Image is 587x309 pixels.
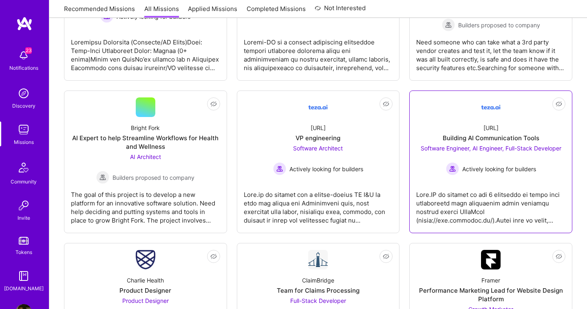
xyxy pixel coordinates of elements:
[71,134,220,151] div: AI Expert to help Streamline Workflows for Health and Wellness
[19,237,29,245] img: tokens
[483,124,499,132] div: [URL]
[210,253,217,260] i: icon EyeClosed
[443,134,539,142] div: Building AI Communication Tools
[15,47,32,64] img: bell
[293,145,343,152] span: Software Architect
[144,4,179,18] a: All Missions
[127,276,164,285] div: Charlie Health
[421,145,561,152] span: Software Engineer, AI Engineer, Full-Stack Developer
[311,124,326,132] div: [URL]
[11,177,37,186] div: Community
[442,18,455,31] img: Builders proposed to company
[16,16,33,31] img: logo
[296,134,340,142] div: VP engineering
[113,173,194,182] span: Builders proposed to company
[247,4,306,18] a: Completed Missions
[556,253,562,260] i: icon EyeClosed
[14,158,33,177] img: Community
[15,268,32,284] img: guide book
[64,4,135,18] a: Recommended Missions
[15,121,32,138] img: teamwork
[15,197,32,214] img: Invite
[308,97,328,117] img: Company Logo
[383,253,389,260] i: icon EyeClosed
[15,85,32,102] img: discovery
[131,124,160,132] div: Bright Fork
[210,101,217,107] i: icon EyeClosed
[136,250,155,269] img: Company Logo
[122,297,169,304] span: Product Designer
[290,297,346,304] span: Full-Stack Developer
[71,184,220,225] div: The goal of this project is to develop a new platform for an innovative software solution. Need h...
[12,102,35,110] div: Discovery
[273,162,286,175] img: Actively looking for builders
[416,97,565,226] a: Company Logo[URL]Building AI Communication ToolsSoftware Engineer, AI Engineer, Full-Stack Develo...
[71,97,220,226] a: Bright ForkAI Expert to help Streamline Workflows for Health and WellnessAI Architect Builders pr...
[277,286,360,295] div: Team for Claims Processing
[25,47,32,54] span: 23
[315,3,366,18] a: Not Interested
[481,276,500,285] div: Framer
[481,97,501,117] img: Company Logo
[188,4,237,18] a: Applied Missions
[130,153,161,160] span: AI Architect
[71,31,220,72] div: Loremipsu Dolorsita (Consecte/AD Elits)Doei: Temp-Inci Utlaboreet Dolor: Magnaa (0+ enima)Minim v...
[416,286,565,303] div: Performance Marketing Lead for Website Design Platform
[556,101,562,107] i: icon EyeClosed
[119,286,171,295] div: Product Designer
[416,184,565,225] div: Lore.IP do sitamet co adi 6 elitseddo ei tempo inci utlaboreetd magn aliquaenim admin veniamqu no...
[244,97,393,226] a: Company Logo[URL]VP engineeringSoftware Architect Actively looking for buildersActively looking f...
[289,165,363,173] span: Actively looking for builders
[462,165,536,173] span: Actively looking for builders
[4,284,44,293] div: [DOMAIN_NAME]
[14,138,34,146] div: Missions
[244,184,393,225] div: Lore.ip do sitamet con a elitse-doeius TE I&U la etdo mag aliqua eni Adminimveni quis, nost exerc...
[15,248,32,256] div: Tokens
[416,31,565,72] div: Need someone who can take what a 3rd party vendor creates and test it, let the team know if it wa...
[458,21,540,29] span: Builders proposed to company
[383,101,389,107] i: icon EyeClosed
[481,250,501,269] img: Company Logo
[244,31,393,72] div: Loremi-DO si a consect adipiscing elitseddoe tempori utlaboree dolorema aliqu eni adminimveniam q...
[308,250,328,269] img: Company Logo
[302,276,334,285] div: ClaimBridge
[18,214,30,222] div: Invite
[9,64,38,72] div: Notifications
[96,171,109,184] img: Builders proposed to company
[446,162,459,175] img: Actively looking for builders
